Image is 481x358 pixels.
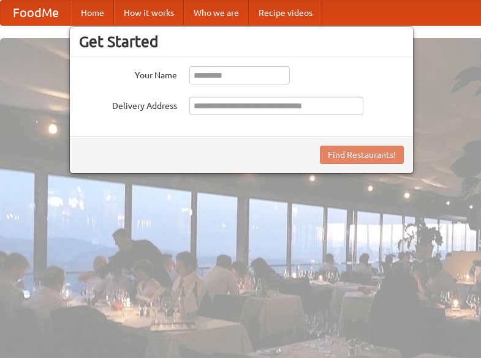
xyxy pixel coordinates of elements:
[71,1,114,25] a: Home
[79,32,404,51] h3: Get Started
[320,146,404,164] button: Find Restaurants!
[249,1,322,25] a: Recipe videos
[184,1,249,25] a: Who we are
[114,1,184,25] a: How it works
[79,97,177,112] label: Delivery Address
[79,66,177,81] label: Your Name
[1,1,71,25] a: FoodMe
